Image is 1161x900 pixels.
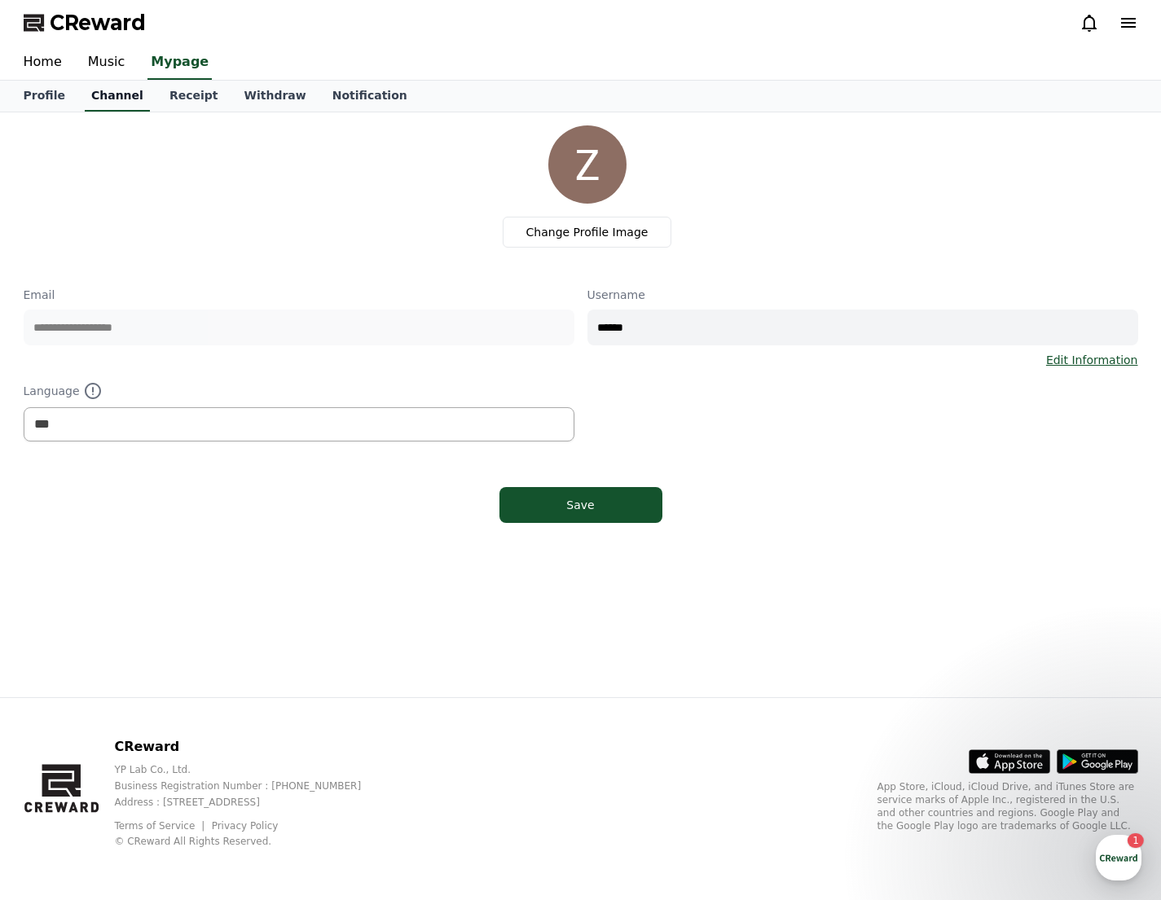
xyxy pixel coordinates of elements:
span: CReward [50,10,146,36]
span: Settings [241,541,281,554]
a: Home [11,46,75,80]
a: Withdraw [231,81,319,112]
a: Music [75,46,139,80]
a: CReward [24,10,146,36]
p: CReward [114,737,387,757]
a: Settings [210,516,313,557]
p: YP Lab Co., Ltd. [114,763,387,776]
p: Username [587,287,1138,303]
span: Home [42,541,70,554]
div: Save [532,497,630,513]
p: Email [24,287,574,303]
a: Receipt [156,81,231,112]
p: Address : [STREET_ADDRESS] [114,796,387,809]
a: Home [5,516,108,557]
p: Language [24,381,574,401]
label: Change Profile Image [503,217,672,248]
p: Business Registration Number : [PHONE_NUMBER] [114,779,387,792]
a: Channel [85,81,150,112]
p: App Store, iCloud, iCloud Drive, and iTunes Store are service marks of Apple Inc., registered in ... [877,780,1138,832]
a: Terms of Service [114,820,207,832]
span: Messages [135,542,183,555]
a: Edit Information [1046,352,1138,368]
a: Privacy Policy [212,820,279,832]
a: Notification [319,81,420,112]
a: Mypage [147,46,212,80]
span: 1 [165,516,171,529]
button: Save [499,487,662,523]
a: Profile [11,81,78,112]
p: © CReward All Rights Reserved. [114,835,387,848]
a: 1Messages [108,516,210,557]
img: profile_image [548,125,627,204]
